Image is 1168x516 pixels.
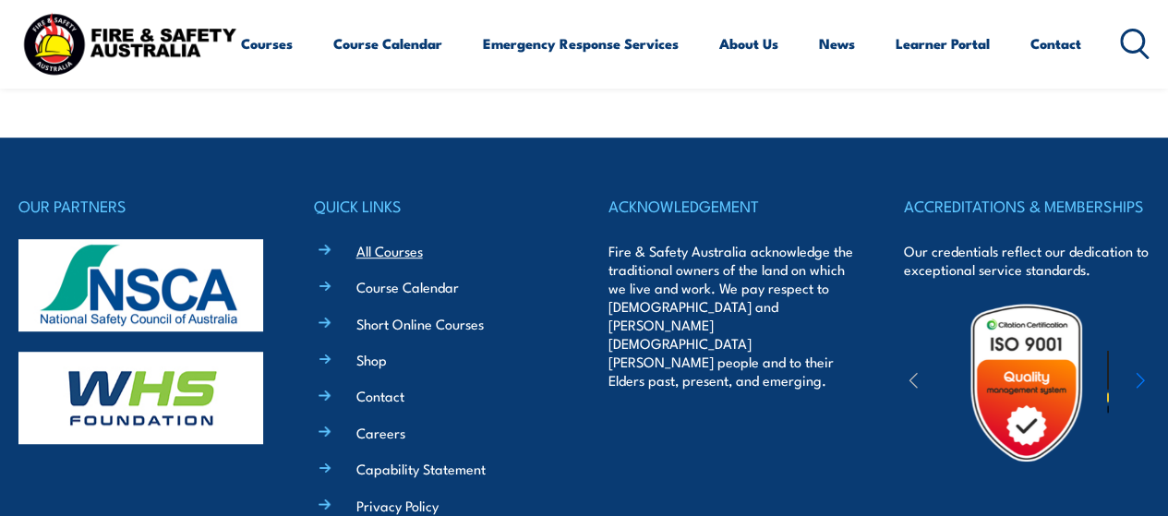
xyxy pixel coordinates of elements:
[241,21,293,66] a: Courses
[945,302,1107,463] img: Untitled design (19)
[356,496,439,515] a: Privacy Policy
[608,193,855,219] h4: ACKNOWLEDGEMENT
[483,21,679,66] a: Emergency Response Services
[904,242,1150,279] p: Our credentials reflect our dedication to exceptional service standards.
[819,21,855,66] a: News
[18,352,263,444] img: whs-logo-footer
[904,193,1150,219] h4: ACCREDITATIONS & MEMBERSHIPS
[314,193,560,219] h4: QUICK LINKS
[356,459,486,478] a: Capability Statement
[896,21,990,66] a: Learner Portal
[608,242,855,390] p: Fire & Safety Australia acknowledge the traditional owners of the land on which we live and work....
[719,21,778,66] a: About Us
[356,423,405,442] a: Careers
[356,277,459,296] a: Course Calendar
[356,386,404,405] a: Contact
[18,193,265,219] h4: OUR PARTNERS
[356,314,484,333] a: Short Online Courses
[356,350,387,369] a: Shop
[356,241,423,260] a: All Courses
[18,239,263,331] img: nsca-logo-footer
[1030,21,1081,66] a: Contact
[333,21,442,66] a: Course Calendar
